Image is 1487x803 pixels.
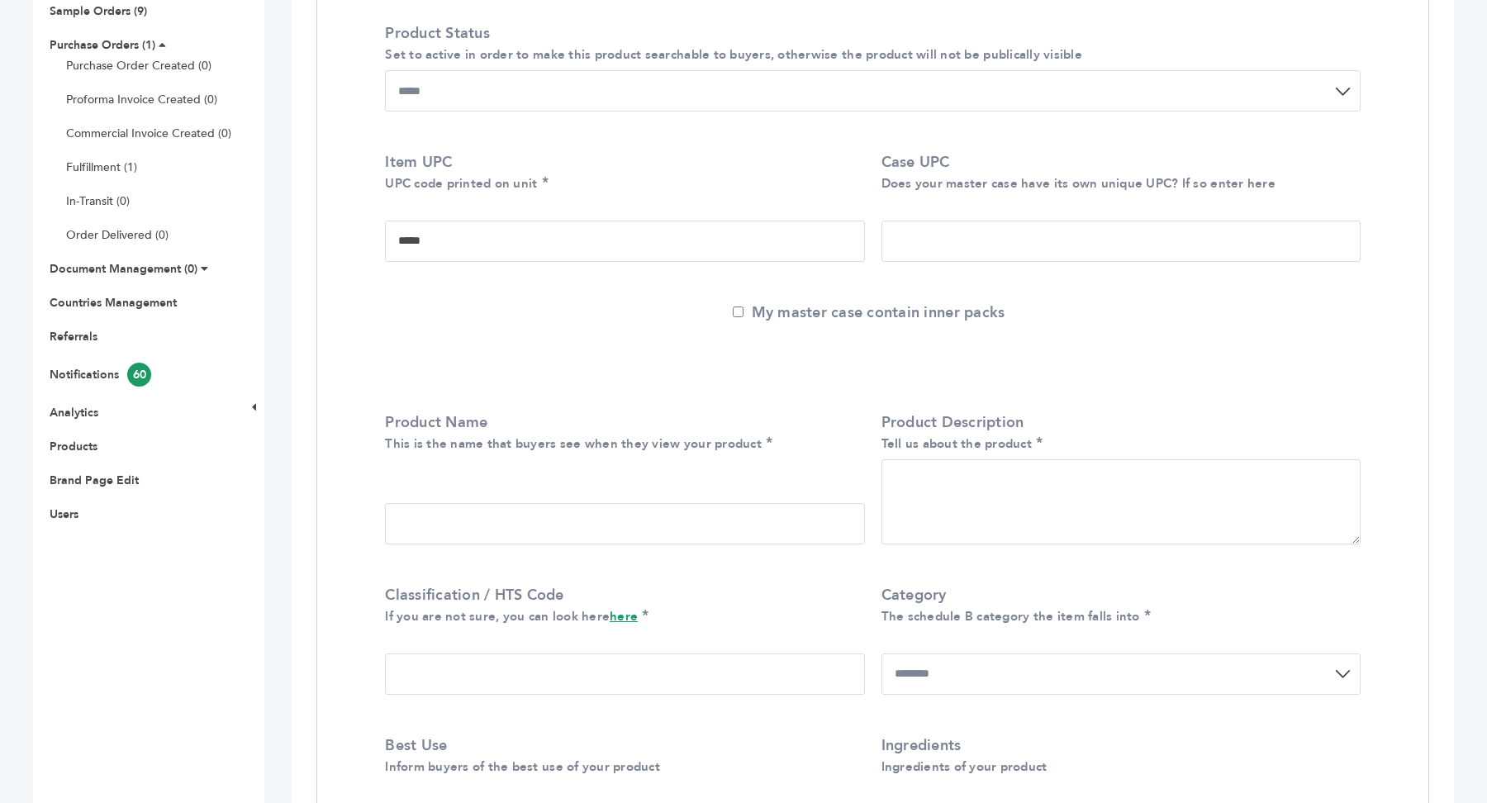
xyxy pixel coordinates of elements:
[881,152,1352,193] label: Case UPC
[66,126,231,141] a: Commercial Invoice Created (0)
[733,306,743,317] input: My master case contain inner packs
[127,363,151,387] span: 60
[881,608,1140,625] small: The schedule B category the item falls into
[50,405,98,421] a: Analytics
[385,585,856,626] label: Classification / HTS Code
[385,735,856,777] label: Best Use
[385,152,856,193] label: Item UPC
[66,159,137,175] a: Fulfillment (1)
[66,227,169,243] a: Order Delivered (0)
[50,295,177,311] a: Countries Management
[50,367,151,382] a: Notifications60
[881,585,1352,626] label: Category
[50,439,97,454] a: Products
[66,92,217,107] a: Proforma Invoice Created (0)
[50,261,197,277] a: Document Management (0)
[385,758,660,775] small: Inform buyers of the best use of your product
[881,735,1352,777] label: Ingredients
[881,435,1033,452] small: Tell us about the product
[66,193,130,209] a: In-Transit (0)
[66,58,211,74] a: Purchase Order Created (0)
[385,175,537,192] small: UPC code printed on unit
[385,46,1082,63] small: Set to active in order to make this product searchable to buyers, otherwise the product will not ...
[733,302,1005,323] label: My master case contain inner packs
[50,37,155,53] a: Purchase Orders (1)
[50,506,78,522] a: Users
[385,412,856,454] label: Product Name
[50,473,139,488] a: Brand Page Edit
[385,608,638,625] small: If you are not sure, you can look here
[50,329,97,344] a: Referrals
[881,758,1048,775] small: Ingredients of your product
[385,23,1352,64] label: Product Status
[50,3,147,19] a: Sample Orders (9)
[881,175,1276,192] small: Does your master case have its own unique UPC? If so enter here
[881,412,1352,454] label: Product Description
[385,435,762,452] small: This is the name that buyers see when they view your product
[610,608,638,625] a: here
